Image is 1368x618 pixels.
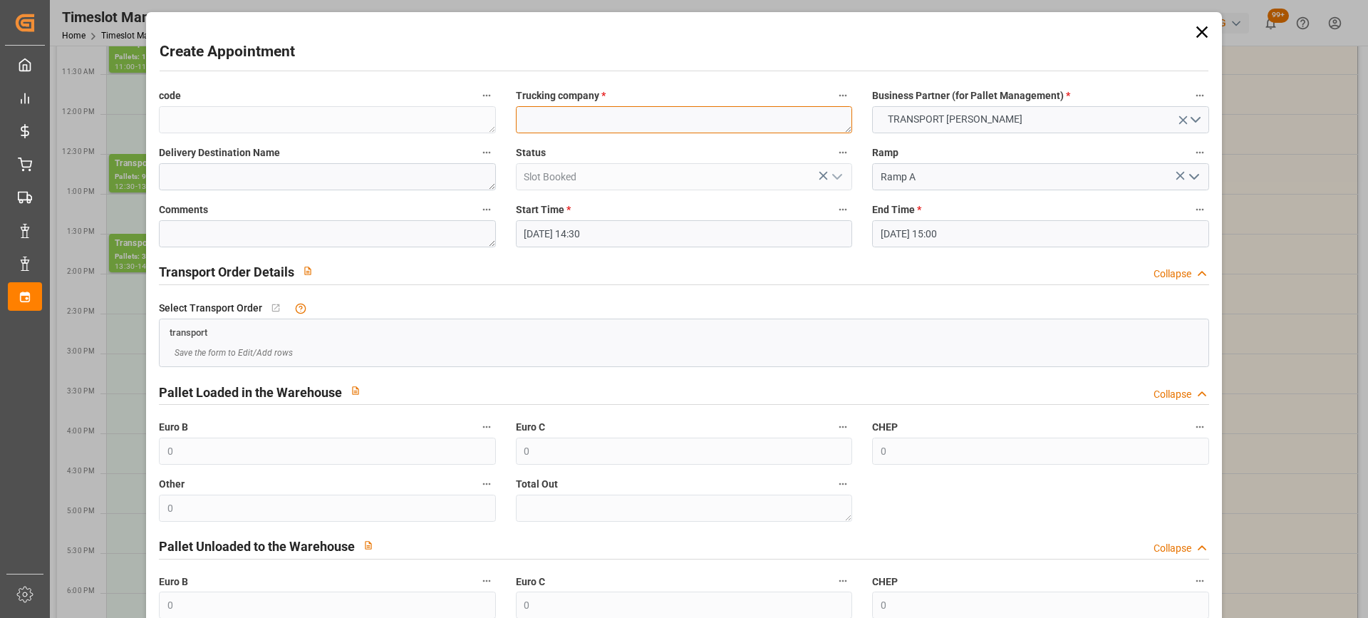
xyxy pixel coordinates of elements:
span: End Time [872,202,921,217]
span: CHEP [872,420,898,435]
input: Type to search/select [872,163,1208,190]
span: Euro B [159,575,188,589]
button: open menu [1182,166,1203,188]
span: transport [170,327,207,338]
button: Total Out [834,475,852,493]
span: code [159,88,181,103]
button: Euro B [477,418,496,436]
button: Euro C [834,418,852,436]
button: View description [355,532,382,559]
h2: Pallet Loaded in the Warehouse [159,383,342,402]
button: CHEP [1191,572,1209,590]
button: Start Time * [834,200,852,219]
button: Other [477,475,496,493]
span: Trucking company [516,88,606,103]
input: Type to search/select [516,163,852,190]
div: Collapse [1154,541,1191,556]
span: Select Transport Order [159,301,262,316]
span: Euro C [516,420,545,435]
button: open menu [826,166,847,188]
button: Delivery Destination Name [477,143,496,162]
span: Comments [159,202,208,217]
h2: Create Appointment [160,41,295,63]
input: DD-MM-YYYY HH:MM [872,220,1208,247]
button: End Time * [1191,200,1209,219]
span: Total Out [516,477,558,492]
span: Delivery Destination Name [159,145,280,160]
button: Euro B [477,572,496,590]
span: Ramp [872,145,898,160]
span: Other [159,477,185,492]
a: transport [170,326,207,337]
span: Start Time [516,202,571,217]
span: Business Partner (for Pallet Management) [872,88,1070,103]
button: code [477,86,496,105]
button: Trucking company * [834,86,852,105]
button: Business Partner (for Pallet Management) * [1191,86,1209,105]
button: Euro C [834,572,852,590]
h2: Transport Order Details [159,262,294,282]
button: open menu [872,106,1208,133]
span: Euro C [516,575,545,589]
span: Status [516,145,546,160]
div: Collapse [1154,267,1191,282]
button: View description [294,257,321,284]
button: Ramp [1191,143,1209,162]
span: Save the form to Edit/Add rows [175,346,293,359]
button: CHEP [1191,418,1209,436]
h2: Pallet Unloaded to the Warehouse [159,537,355,556]
button: Status [834,143,852,162]
button: View description [342,377,369,404]
div: Collapse [1154,387,1191,402]
span: CHEP [872,575,898,589]
input: DD-MM-YYYY HH:MM [516,220,852,247]
span: Euro B [159,420,188,435]
span: TRANSPORT [PERSON_NAME] [881,112,1030,127]
button: Comments [477,200,496,219]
